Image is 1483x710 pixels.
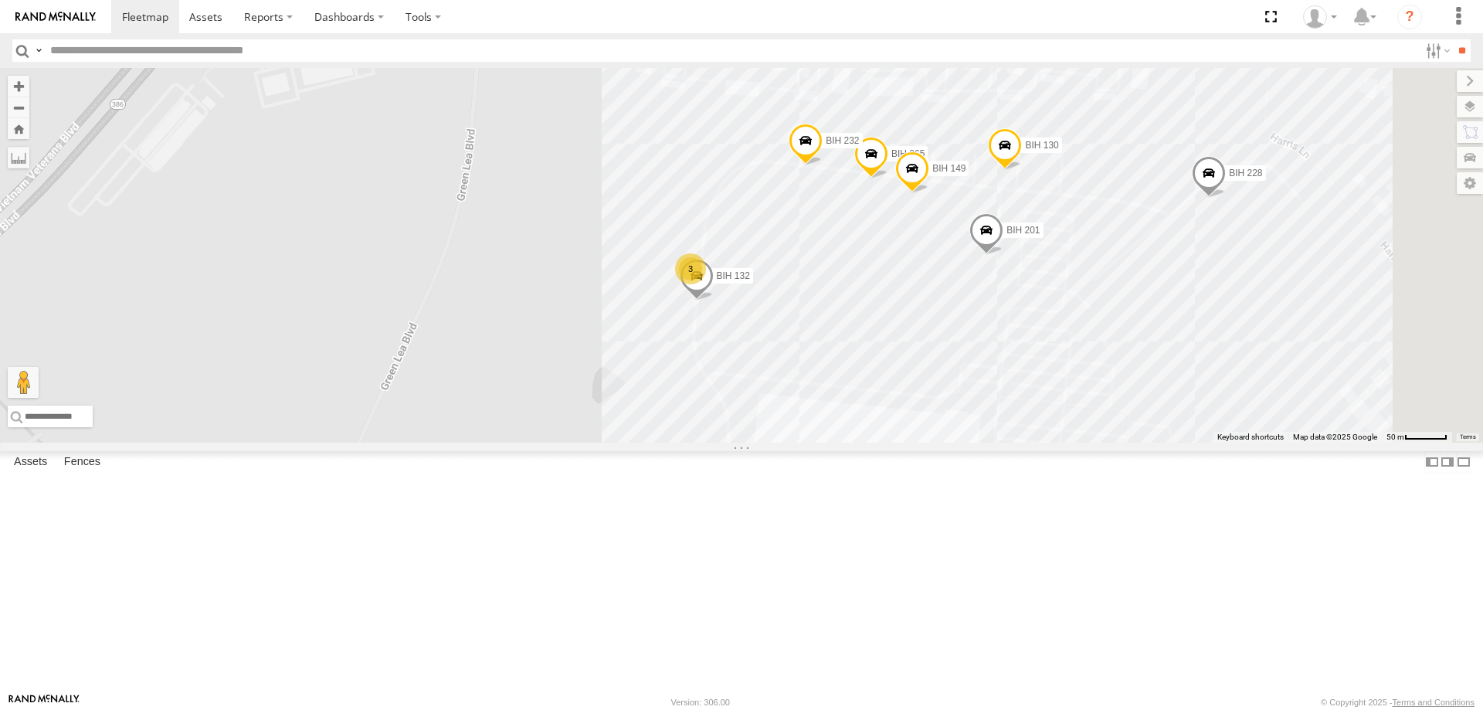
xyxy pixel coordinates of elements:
[1217,432,1284,443] button: Keyboard shortcuts
[8,695,80,710] a: Visit our Website
[15,12,96,22] img: rand-logo.svg
[671,698,730,707] div: Version: 306.00
[1393,698,1475,707] a: Terms and Conditions
[8,76,29,97] button: Zoom in
[1397,5,1422,29] i: ?
[1006,225,1040,236] span: BIH 201
[1456,451,1471,474] label: Hide Summary Table
[891,148,925,158] span: BIH 265
[8,97,29,118] button: Zoom out
[8,367,39,398] button: Drag Pegman onto the map to open Street View
[1229,168,1262,178] span: BIH 228
[1457,172,1483,194] label: Map Settings
[717,270,750,281] span: BIH 132
[8,118,29,139] button: Zoom Home
[56,451,108,473] label: Fences
[1386,433,1404,441] span: 50 m
[1424,451,1440,474] label: Dock Summary Table to the Left
[1440,451,1455,474] label: Dock Summary Table to the Right
[1321,698,1475,707] div: © Copyright 2025 -
[1460,434,1476,440] a: Terms (opens in new tab)
[1025,140,1058,151] span: BIH 130
[6,451,55,473] label: Assets
[1293,433,1377,441] span: Map data ©2025 Google
[826,135,859,146] span: BIH 232
[1382,432,1452,443] button: Map Scale: 50 m per 52 pixels
[675,253,706,284] div: 3
[8,147,29,168] label: Measure
[32,39,45,62] label: Search Query
[1298,5,1342,29] div: Nele .
[932,163,965,174] span: BIH 149
[1420,39,1453,62] label: Search Filter Options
